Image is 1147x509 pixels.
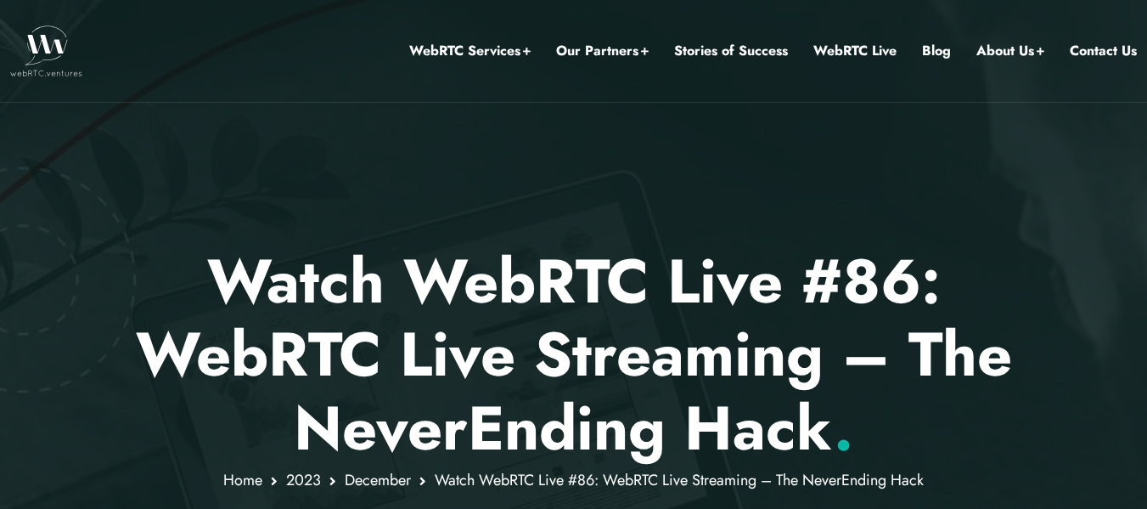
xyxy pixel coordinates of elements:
[10,25,82,76] img: WebRTC.ventures
[223,469,262,491] a: Home
[435,469,924,491] span: Watch WebRTC Live #86: WebRTC Live Streaming – The NeverEnding Hack
[286,469,321,491] a: 2023
[345,469,411,491] a: December
[76,245,1071,465] p: Watch WebRTC Live #86: WebRTC Live Streaming – The NeverEnding Hack
[834,384,853,472] span: .
[674,40,788,62] a: Stories of Success
[922,40,951,62] a: Blog
[1070,40,1137,62] a: Contact Us
[556,40,649,62] a: Our Partners
[409,40,531,62] a: WebRTC Services
[976,40,1044,62] a: About Us
[813,40,897,62] a: WebRTC Live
